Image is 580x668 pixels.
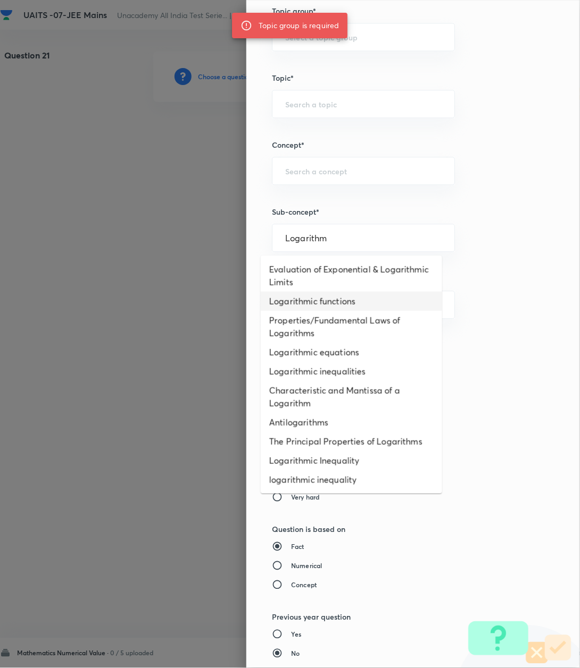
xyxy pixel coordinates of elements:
input: Search a topic [285,99,442,109]
li: Logarithmic inequalities [261,362,442,381]
li: The Principal Properties of Logarithms [261,432,442,451]
button: Close [449,236,451,239]
h6: Numerical [291,561,322,570]
h6: No [291,648,300,658]
h6: Yes [291,629,301,639]
button: Open [449,170,451,172]
button: Open [449,36,451,38]
h6: Fact [291,542,304,551]
div: Topic group is required [259,16,339,35]
li: Properties/Fundamental Laws of Logarithms [261,311,442,343]
li: logarithmic inequality [261,470,442,489]
button: Open [449,303,451,306]
h5: Sub-concept* [272,206,519,217]
h5: Previous year question [272,611,519,622]
input: Search a concept [285,166,442,176]
li: Characteristic and Mantissa of a Logarithm [261,381,442,413]
h5: Concept* [272,139,519,150]
li: Logarithmic equations [261,343,442,362]
h5: Topic* [272,72,519,83]
button: Open [449,103,451,105]
h6: Concept [291,580,317,589]
h5: Question is based on [272,523,519,535]
input: Search a sub-concept [285,233,442,243]
input: Select a topic group [285,32,442,42]
li: Evaluation of Exponential & Logarithmic Limits [261,260,442,292]
h5: Topic group* [272,5,519,16]
h6: Very hard [291,492,319,502]
li: Logarithmic Inequality [261,451,442,470]
li: Antilogarithms [261,413,442,432]
li: Logarithmic functions [261,292,442,311]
